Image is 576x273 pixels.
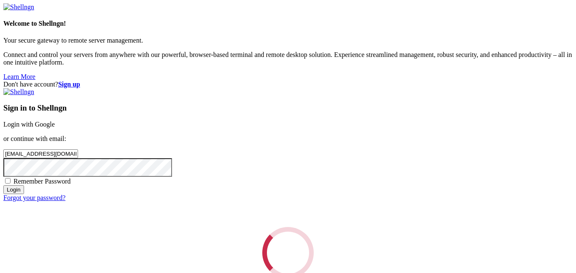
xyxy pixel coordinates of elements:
[3,88,34,96] img: Shellngn
[58,81,80,88] a: Sign up
[3,73,35,80] a: Learn More
[3,37,573,44] p: Your secure gateway to remote server management.
[3,103,573,113] h3: Sign in to Shellngn
[3,121,55,128] a: Login with Google
[3,20,573,27] h4: Welcome to Shellngn!
[3,185,24,194] input: Login
[3,135,573,143] p: or continue with email:
[5,178,11,184] input: Remember Password
[3,51,573,66] p: Connect and control your servers from anywhere with our powerful, browser-based terminal and remo...
[3,81,573,88] div: Don't have account?
[3,194,65,201] a: Forgot your password?
[3,3,34,11] img: Shellngn
[13,178,71,185] span: Remember Password
[3,149,78,158] input: Email address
